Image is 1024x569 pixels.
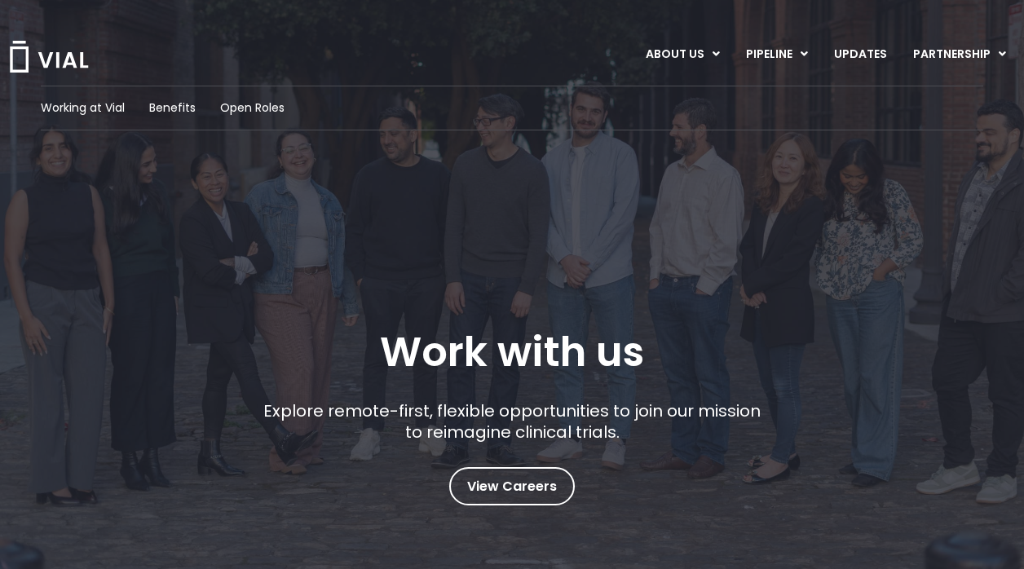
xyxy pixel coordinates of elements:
a: PARTNERSHIPMenu Toggle [900,41,1019,68]
a: Benefits [149,99,196,117]
a: UPDATES [821,41,899,68]
span: View Careers [467,476,557,497]
a: PIPELINEMenu Toggle [733,41,820,68]
a: Working at Vial [41,99,125,117]
a: View Careers [449,467,575,505]
p: Explore remote-first, flexible opportunities to join our mission to reimagine clinical trials. [258,400,767,443]
h1: Work with us [380,329,644,376]
a: Open Roles [220,99,285,117]
img: Vial Logo [8,41,90,73]
a: ABOUT USMenu Toggle [633,41,732,68]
